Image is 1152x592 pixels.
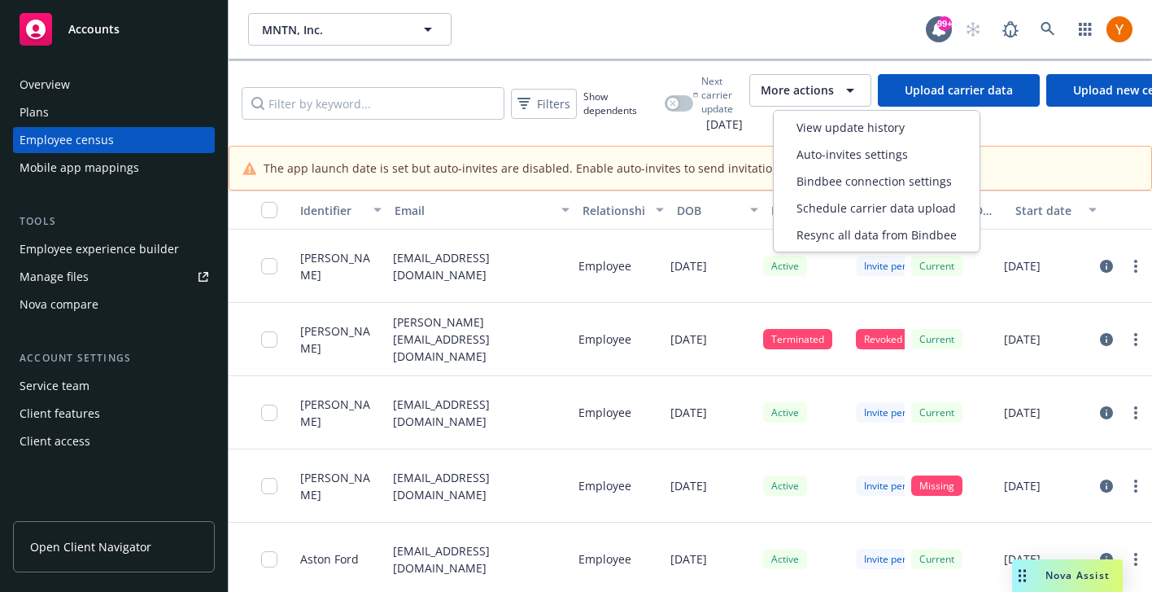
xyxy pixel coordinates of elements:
[13,264,215,290] a: Manage files
[514,92,574,116] span: Filters
[911,476,962,496] div: Missing
[911,402,962,423] div: Current
[763,549,807,569] div: Active
[763,329,832,349] div: Terminated
[537,95,570,112] span: Filters
[300,396,380,430] span: [PERSON_NAME]
[13,213,215,230] div: Tools
[242,87,504,120] input: Filter by keyword...
[20,236,179,262] div: Employee experience builder
[773,110,980,252] div: More actions
[393,542,565,577] p: [EMAIL_ADDRESS][DOMAIN_NAME]
[670,331,707,348] p: [DATE]
[578,477,631,494] p: Employee
[261,478,277,494] input: Toggle Row Selected
[771,202,835,219] div: Employment
[20,99,49,125] div: Plans
[878,74,1040,107] a: Upload carrier data
[511,89,577,119] button: Filters
[796,226,957,243] span: Resync all data from Bindbee
[20,127,114,153] div: Employee census
[911,329,962,349] div: Current
[261,551,277,568] input: Toggle Row Selected
[1015,202,1079,219] div: Start date
[20,292,98,318] div: Nova compare
[13,292,215,318] a: Nova compare
[1012,559,1123,592] button: Nova Assist
[583,202,646,219] div: Relationship
[393,396,565,430] p: [EMAIL_ADDRESS][DOMAIN_NAME]
[13,373,215,399] a: Service team
[1126,330,1145,349] a: more
[393,469,565,503] p: [EMAIL_ADDRESS][DOMAIN_NAME]
[796,173,952,190] span: Bindbee connection settings
[294,191,388,230] button: Identifier
[583,90,658,117] span: Show dependents
[20,155,139,181] div: Mobile app mappings
[393,314,565,365] p: [PERSON_NAME][EMAIL_ADDRESS][DOMAIN_NAME]
[300,550,359,568] span: Aston Ford
[1004,550,1041,568] p: [DATE]
[300,249,380,283] span: [PERSON_NAME]
[1012,559,1032,592] div: Drag to move
[576,191,670,230] button: Relationship
[1106,16,1132,42] img: photo
[1097,550,1116,569] a: circleInformation
[856,549,936,569] div: Invite pending
[300,469,380,503] span: [PERSON_NAME]
[957,13,989,46] a: Start snowing
[388,191,576,230] button: Email
[13,236,215,262] a: Employee experience builder
[20,72,70,98] div: Overview
[911,549,962,569] div: Current
[911,256,962,276] div: Current
[670,550,707,568] p: [DATE]
[13,99,215,125] a: Plans
[264,160,971,177] span: The app launch date is set but auto-invites are disabled. Enable auto-invites to send invitations...
[13,127,215,153] a: Employee census
[1069,13,1102,46] a: Switch app
[13,72,215,98] a: Overview
[30,538,151,555] span: Open Client Navigator
[1009,191,1103,230] button: Start date
[20,264,89,290] div: Manage files
[856,256,936,276] div: Invite pending
[701,74,743,116] span: Next carrier update
[13,401,215,427] a: Client features
[856,476,936,496] div: Invite pending
[1097,330,1116,349] a: circleInformation
[1097,257,1116,276] a: circleInformation
[937,16,952,31] div: 99+
[1045,568,1110,582] span: Nova Assist
[1126,476,1145,496] a: more
[796,146,908,163] span: Auto-invites settings
[761,82,834,99] span: More actions
[994,13,1027,46] a: Report a Bug
[670,404,707,421] p: [DATE]
[68,23,120,36] span: Accounts
[796,200,956,217] span: Schedule carrier data upload
[670,477,707,494] p: [DATE]
[300,322,380,357] span: [PERSON_NAME]
[670,191,765,230] button: DOB
[578,331,631,348] p: Employee
[248,13,452,46] button: MNTN, Inc.
[763,256,807,276] div: Active
[13,428,215,454] a: Client access
[261,258,277,274] input: Toggle Row Selected
[796,119,905,136] span: View update history
[1004,257,1041,274] p: [DATE]
[1004,404,1041,421] p: [DATE]
[749,74,871,107] button: More actions
[261,331,277,348] input: Toggle Row Selected
[13,155,215,181] a: Mobile app mappings
[393,249,565,283] p: [EMAIL_ADDRESS][DOMAIN_NAME]
[1004,331,1041,348] p: [DATE]
[20,428,90,454] div: Client access
[693,116,743,133] span: [DATE]
[578,257,631,274] p: Employee
[578,404,631,421] p: Employee
[1032,13,1064,46] a: Search
[20,401,100,427] div: Client features
[13,7,215,52] a: Accounts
